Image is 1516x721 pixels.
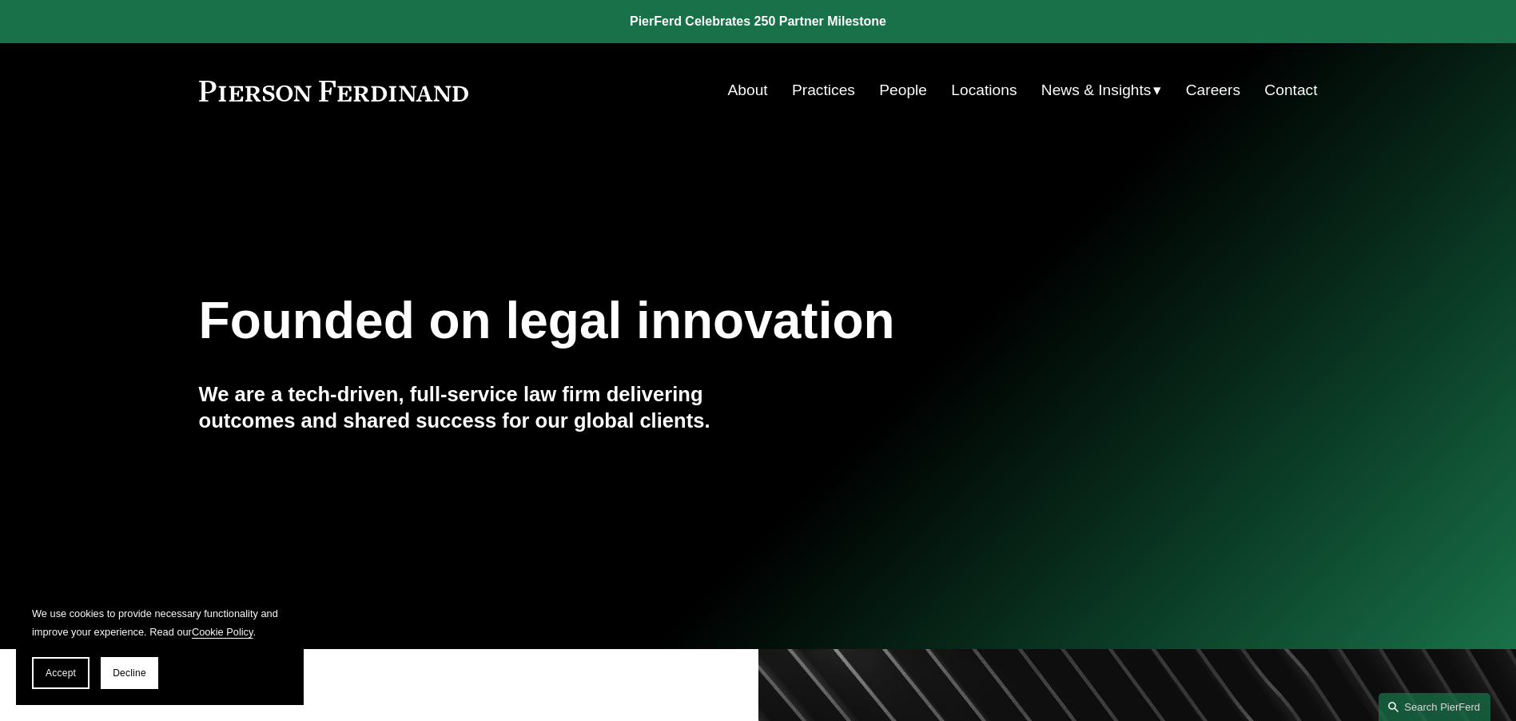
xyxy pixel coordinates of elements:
[1379,693,1490,721] a: Search this site
[728,75,768,106] a: About
[199,292,1132,350] h1: Founded on legal innovation
[792,75,855,106] a: Practices
[1041,77,1152,105] span: News & Insights
[113,667,146,679] span: Decline
[1264,75,1317,106] a: Contact
[101,657,158,689] button: Decline
[879,75,927,106] a: People
[951,75,1017,106] a: Locations
[46,667,76,679] span: Accept
[32,657,90,689] button: Accept
[16,588,304,705] section: Cookie banner
[1041,75,1162,106] a: folder dropdown
[32,604,288,641] p: We use cookies to provide necessary functionality and improve your experience. Read our .
[192,626,253,638] a: Cookie Policy
[1186,75,1240,106] a: Careers
[199,381,758,433] h4: We are a tech-driven, full-service law firm delivering outcomes and shared success for our global...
